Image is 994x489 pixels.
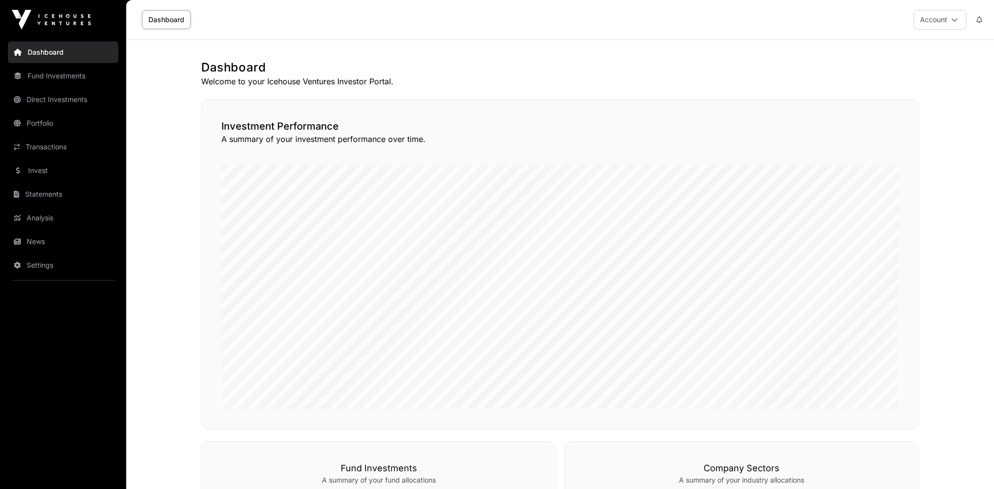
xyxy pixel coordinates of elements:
h1: Dashboard [201,60,919,75]
p: A summary of your investment performance over time. [221,133,899,145]
button: Account [914,10,966,30]
a: Dashboard [142,10,191,29]
a: Portfolio [8,112,118,134]
p: Welcome to your Icehouse Ventures Investor Portal. [201,75,919,87]
a: Transactions [8,136,118,158]
a: Fund Investments [8,65,118,87]
h3: Company Sectors [584,461,899,475]
a: Direct Investments [8,89,118,110]
a: Statements [8,183,118,205]
a: Analysis [8,207,118,229]
img: Icehouse Ventures Logo [12,10,91,30]
a: News [8,231,118,252]
a: Invest [8,160,118,181]
h2: Investment Performance [221,119,899,133]
p: A summary of your fund allocations [221,475,536,485]
a: Settings [8,254,118,276]
p: A summary of your industry allocations [584,475,899,485]
a: Dashboard [8,41,118,63]
h3: Fund Investments [221,461,536,475]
